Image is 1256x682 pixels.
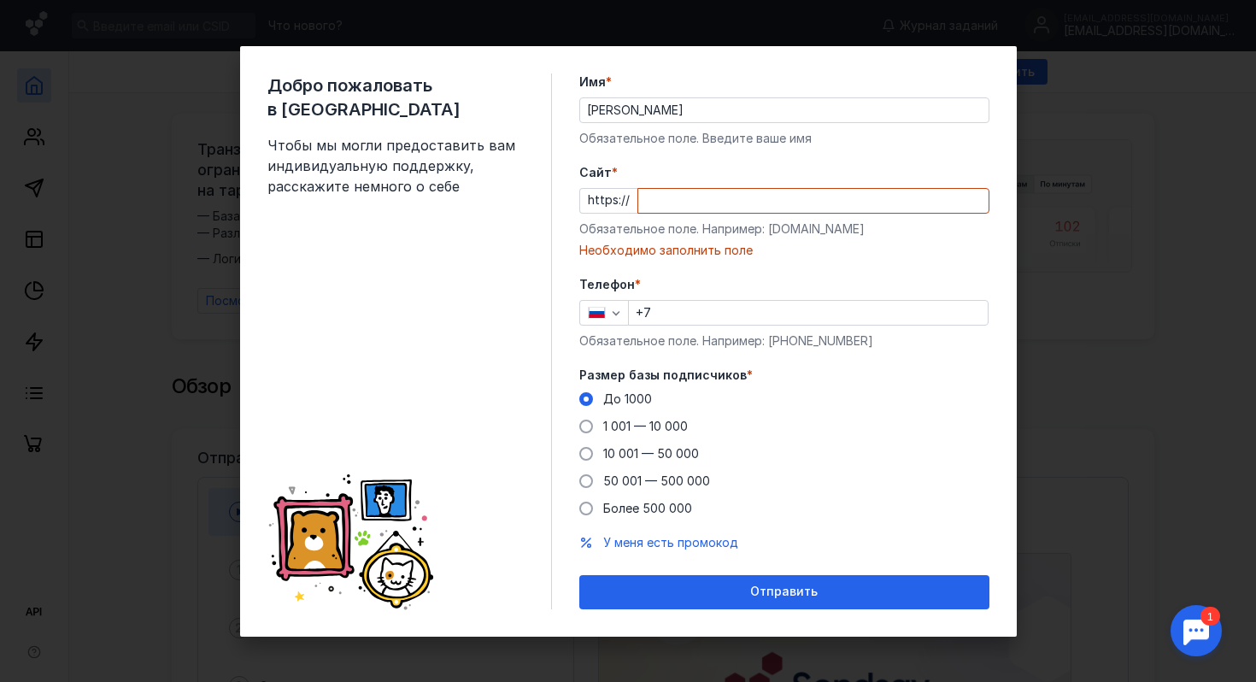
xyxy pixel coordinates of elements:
[603,534,738,551] button: У меня есть промокод
[579,220,989,238] div: Обязательное поле. Например: [DOMAIN_NAME]
[603,391,652,406] span: До 1000
[579,575,989,609] button: Отправить
[579,164,612,181] span: Cайт
[603,535,738,550] span: У меня есть промокод
[38,10,58,29] div: 1
[603,501,692,515] span: Более 500 000
[579,332,989,350] div: Обязательное поле. Например: [PHONE_NUMBER]
[750,585,818,599] span: Отправить
[579,242,989,259] div: Необходимо заполнить поле
[267,135,524,197] span: Чтобы мы могли предоставить вам индивидуальную поддержку, расскажите немного о себе
[579,73,606,91] span: Имя
[603,419,688,433] span: 1 001 — 10 000
[579,130,989,147] div: Обязательное поле. Введите ваше имя
[603,473,710,488] span: 50 001 — 500 000
[603,446,699,461] span: 10 001 — 50 000
[267,73,524,121] span: Добро пожаловать в [GEOGRAPHIC_DATA]
[579,367,747,384] span: Размер базы подписчиков
[579,276,635,293] span: Телефон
